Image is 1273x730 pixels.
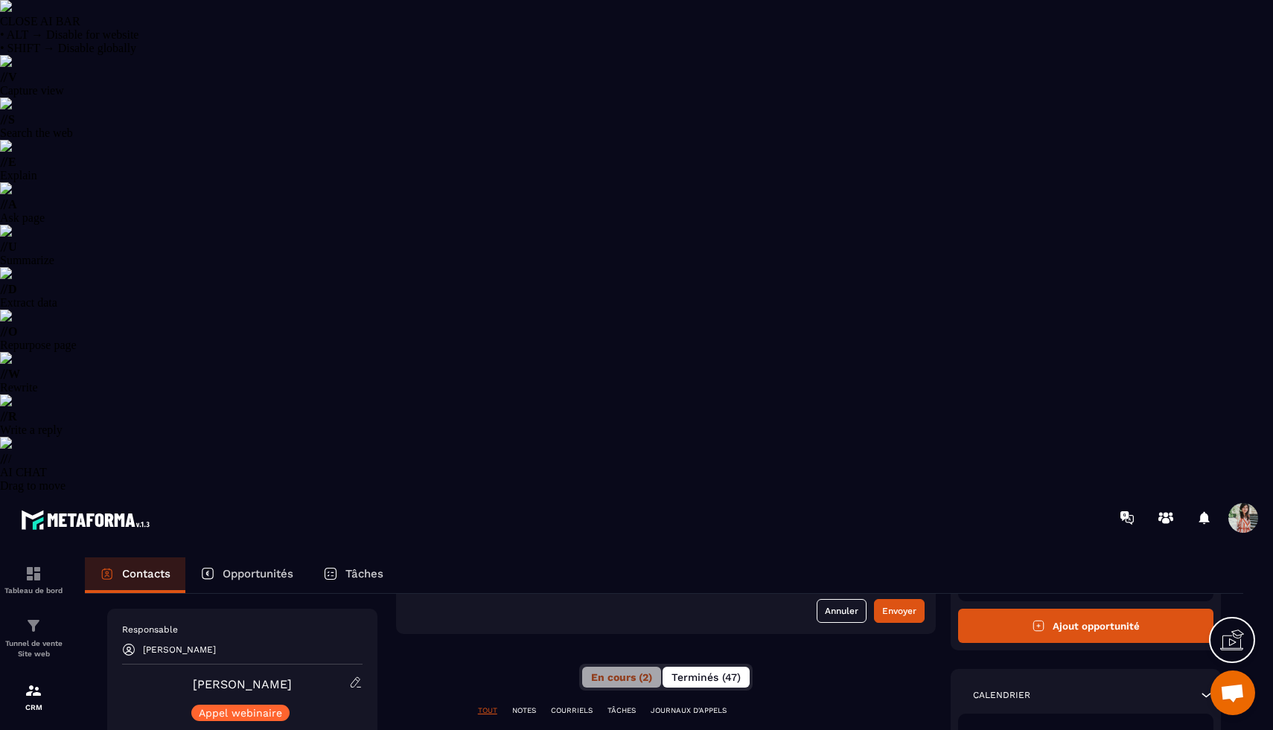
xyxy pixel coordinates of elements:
[591,671,652,683] span: En cours (2)
[345,567,383,580] p: Tâches
[122,624,363,635] p: Responsable
[223,567,293,580] p: Opportunités
[143,644,216,655] p: [PERSON_NAME]
[4,670,63,723] a: formationformationCRM
[193,677,292,691] a: [PERSON_NAME]
[308,557,398,593] a: Tâches
[25,617,42,635] img: formation
[21,506,155,534] img: logo
[85,557,185,593] a: Contacts
[185,557,308,593] a: Opportunités
[4,554,63,606] a: formationformationTableau de bord
[4,638,63,659] p: Tunnel de vente Site web
[607,705,636,716] p: TÂCHES
[671,671,741,683] span: Terminés (47)
[958,609,1213,643] button: Ajout opportunité
[512,705,536,716] p: NOTES
[122,567,170,580] p: Contacts
[478,705,497,716] p: TOUT
[874,599,925,623] button: Envoyer
[817,599,867,623] button: Annuler
[582,667,661,688] button: En cours (2)
[4,606,63,670] a: formationformationTunnel de vente Site web
[25,682,42,699] img: formation
[551,705,593,716] p: COURRIELS
[651,705,727,716] p: JOURNAUX D'APPELS
[199,708,282,718] p: Appel webinaire
[882,603,916,618] div: Envoyer
[663,667,750,688] button: Terminés (47)
[4,586,63,595] p: Tableau de bord
[4,703,63,711] p: CRM
[973,689,1030,701] p: Calendrier
[1210,670,1255,715] div: Ouvrir le chat
[25,565,42,583] img: formation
